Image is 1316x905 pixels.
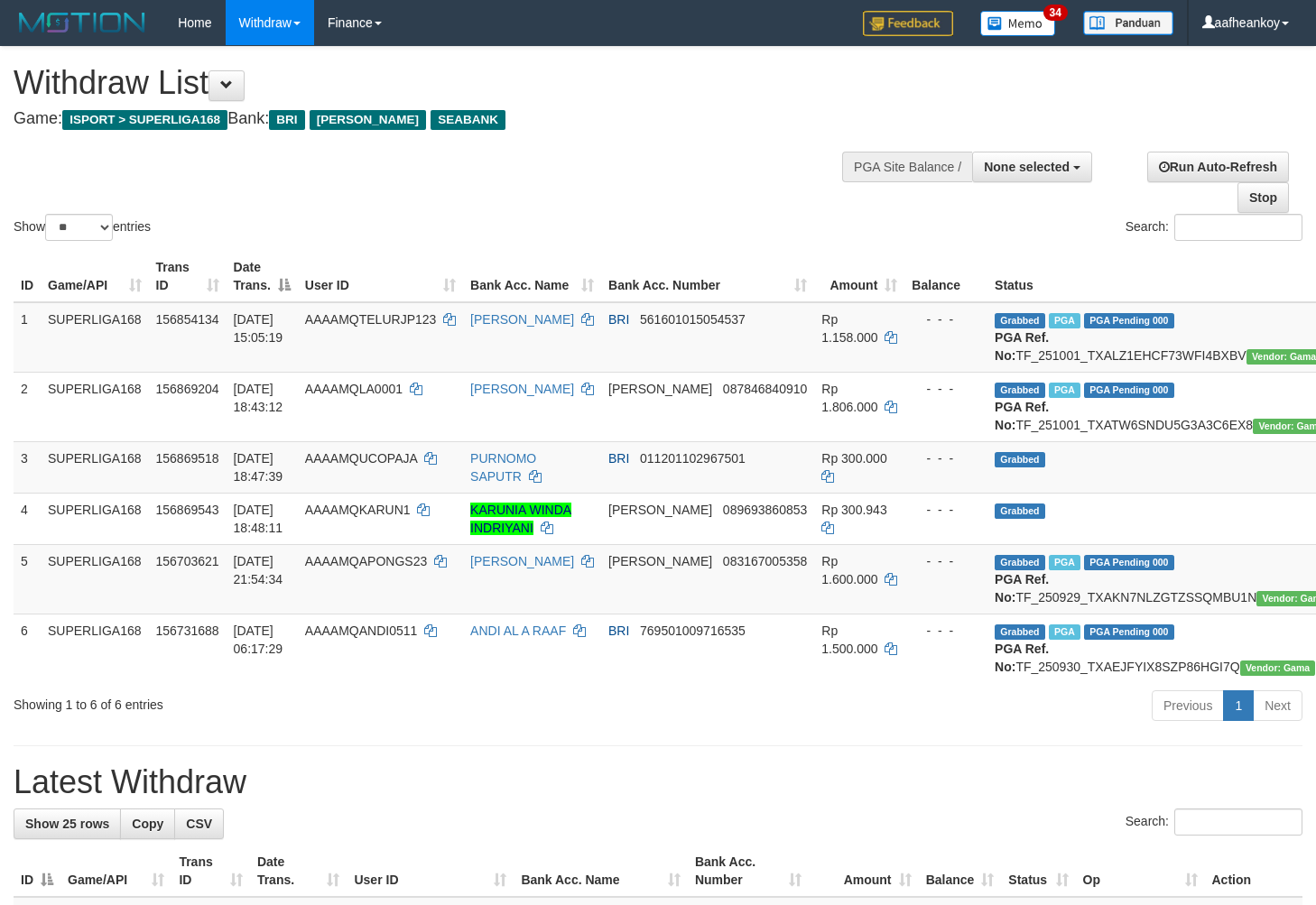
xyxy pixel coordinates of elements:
td: 5 [14,544,41,614]
th: Amount: activate to sort column ascending [809,845,919,897]
img: Button%20Memo.svg [980,11,1056,36]
span: Grabbed [995,383,1045,398]
span: Grabbed [995,452,1045,467]
span: Grabbed [995,313,1045,328]
span: 156854134 [156,312,219,327]
a: ANDI AL A RAAF [470,623,566,638]
td: SUPERLIGA168 [41,544,149,614]
span: AAAAMQKARUN1 [305,503,411,517]
span: [DATE] 18:47:39 [234,451,283,484]
span: Copy 087846840910 to clipboard [723,382,807,396]
a: [PERSON_NAME] [470,312,574,327]
a: [PERSON_NAME] [470,554,574,568]
th: Balance [904,251,987,302]
span: Copy 561601015054537 to clipboard [640,312,746,327]
span: Copy 089693860853 to clipboard [723,503,807,517]
div: - - - [912,449,980,467]
label: Show entries [14,214,151,241]
td: SUPERLIGA168 [41,614,149,683]
a: PURNOMO SAPUTR [470,451,536,484]
span: Vendor URL: https://trx31.1velocity.biz [1240,660,1316,676]
a: CSV [174,808,224,839]
span: PGA Pending [1084,383,1174,398]
span: Marked by aafsengchandara [1049,313,1080,328]
label: Search: [1126,214,1302,241]
a: Run Auto-Refresh [1147,152,1289,182]
td: 3 [14,441,41,493]
th: Game/API: activate to sort column ascending [60,845,171,897]
span: Rp 1.158.000 [821,312,877,345]
span: None selected [984,160,1070,174]
a: Previous [1152,690,1224,721]
th: Trans ID: activate to sort column ascending [149,251,227,302]
td: SUPERLIGA168 [41,302,149,373]
label: Search: [1126,808,1302,836]
h1: Withdraw List [14,65,859,101]
th: Status: activate to sort column ascending [1001,845,1075,897]
span: AAAAMQLA0001 [305,382,403,396]
span: Rp 300.943 [821,503,886,517]
span: PGA Pending [1084,313,1174,328]
span: [DATE] 15:05:19 [234,312,283,345]
span: BRI [608,451,629,466]
select: Showentries [45,214,113,241]
span: Copy 769501009716535 to clipboard [640,623,746,638]
td: SUPERLIGA168 [41,493,149,544]
td: 4 [14,493,41,544]
span: [PERSON_NAME] [310,110,426,130]
span: 156869543 [156,503,219,517]
button: None selected [972,152,1092,182]
span: Rp 1.806.000 [821,382,877,414]
th: Date Trans.: activate to sort column descending [227,251,298,302]
input: Search: [1174,214,1302,241]
th: Game/API: activate to sort column ascending [41,251,149,302]
td: SUPERLIGA168 [41,372,149,441]
a: [PERSON_NAME] [470,382,574,396]
span: [DATE] 06:17:29 [234,623,283,656]
div: PGA Site Balance / [842,152,972,182]
th: Trans ID: activate to sort column ascending [171,845,250,897]
th: User ID: activate to sort column ascending [298,251,463,302]
span: BRI [269,110,304,130]
th: User ID: activate to sort column ascending [347,845,514,897]
div: Showing 1 to 6 of 6 entries [14,688,535,714]
a: Stop [1237,182,1289,213]
span: BRI [608,623,629,638]
span: Marked by aafromsomean [1049,624,1080,640]
th: Action [1205,845,1303,897]
span: Rp 300.000 [821,451,886,466]
span: Grabbed [995,624,1045,640]
th: Balance: activate to sort column ascending [919,845,1002,897]
span: 156731688 [156,623,219,638]
th: Amount: activate to sort column ascending [814,251,904,302]
span: AAAAMQTELURJP123 [305,312,437,327]
span: AAAAMQANDI0511 [305,623,418,638]
span: AAAAMQAPONGS23 [305,554,427,568]
h4: Game: Bank: [14,110,859,128]
a: Show 25 rows [14,808,121,839]
img: MOTION_logo.png [14,9,151,36]
span: 156703621 [156,554,219,568]
span: Copy [132,817,163,831]
span: PGA Pending [1084,555,1174,570]
th: Bank Acc. Number: activate to sort column ascending [601,251,814,302]
span: Rp 1.500.000 [821,623,877,656]
img: panduan.png [1083,11,1173,35]
td: 6 [14,614,41,683]
span: [PERSON_NAME] [608,382,712,396]
span: AAAAMQUCOPAJA [305,451,417,466]
b: PGA Ref. No: [995,642,1049,674]
span: ISPORT > SUPERLIGA168 [62,110,227,130]
span: Grabbed [995,503,1045,519]
div: - - - [912,310,980,328]
span: [DATE] 21:54:34 [234,554,283,586]
td: 2 [14,372,41,441]
span: Copy 083167005358 to clipboard [723,554,807,568]
th: ID [14,251,41,302]
b: PGA Ref. No: [995,330,1049,363]
span: SEABANK [431,110,505,130]
td: 1 [14,302,41,373]
span: CSV [186,817,212,831]
span: Marked by aafheankoy [1049,383,1080,398]
span: 34 [1043,5,1068,21]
